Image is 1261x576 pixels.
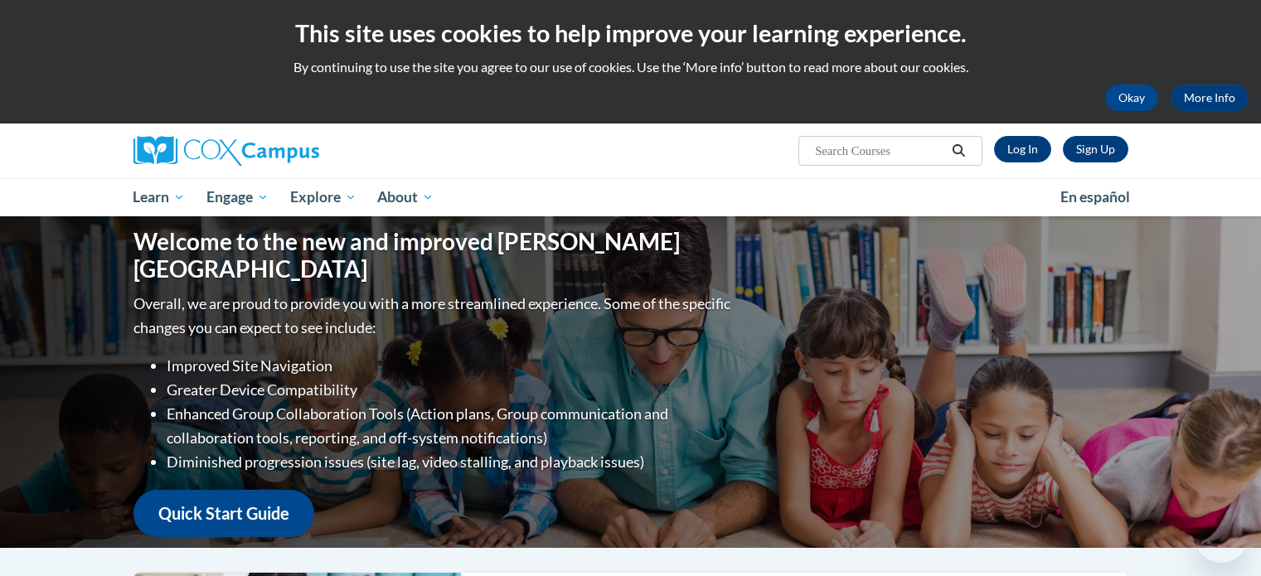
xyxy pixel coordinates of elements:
[377,187,434,207] span: About
[1050,180,1141,215] a: En español
[133,228,735,283] h1: Welcome to the new and improved [PERSON_NAME][GEOGRAPHIC_DATA]
[133,490,314,537] a: Quick Start Guide
[123,178,196,216] a: Learn
[946,141,971,161] button: Search
[167,354,735,378] li: Improved Site Navigation
[167,378,735,402] li: Greater Device Compatibility
[133,292,735,340] p: Overall, we are proud to provide you with a more streamlined experience. Some of the specific cha...
[813,141,946,161] input: Search Courses
[133,136,319,166] img: Cox Campus
[1060,188,1130,206] span: En español
[1105,85,1158,111] button: Okay
[1171,85,1249,111] a: More Info
[1195,510,1248,563] iframe: Button to launch messaging window
[206,187,269,207] span: Engage
[366,178,444,216] a: About
[167,402,735,450] li: Enhanced Group Collaboration Tools (Action plans, Group communication and collaboration tools, re...
[133,136,449,166] a: Cox Campus
[279,178,367,216] a: Explore
[133,187,185,207] span: Learn
[1063,136,1128,162] a: Register
[12,58,1249,76] p: By continuing to use the site you agree to our use of cookies. Use the ‘More info’ button to read...
[109,178,1153,216] div: Main menu
[290,187,356,207] span: Explore
[167,450,735,474] li: Diminished progression issues (site lag, video stalling, and playback issues)
[12,17,1249,50] h2: This site uses cookies to help improve your learning experience.
[196,178,279,216] a: Engage
[994,136,1051,162] a: Log In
